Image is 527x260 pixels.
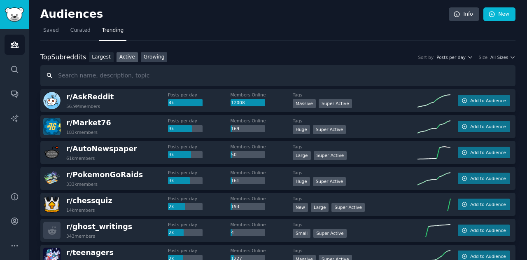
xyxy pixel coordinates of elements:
[168,170,231,176] dt: Posts per day
[43,170,61,187] img: PokemonGoRaids
[66,233,95,239] div: 343 members
[231,196,293,201] dt: Members Online
[168,151,203,159] div: 3k
[43,196,61,213] img: chessquiz
[168,196,231,201] dt: Posts per day
[293,170,417,176] dt: Tags
[89,52,114,63] a: Largest
[319,99,352,108] div: Super Active
[68,24,93,41] a: Curated
[331,203,365,212] div: Super Active
[436,54,466,60] span: Posts per day
[141,52,168,63] a: Growing
[231,99,265,107] div: 12008
[168,222,231,227] dt: Posts per day
[293,222,417,227] dt: Tags
[168,99,203,107] div: 4k
[313,177,346,186] div: Super Active
[66,197,112,205] span: r/ chessquiz
[231,92,293,98] dt: Members Online
[293,229,310,238] div: Small
[66,145,137,153] span: r/ AutoNewspaper
[168,203,203,211] div: 2k
[470,124,506,129] span: Add to Audience
[458,199,510,210] button: Add to Audience
[470,150,506,155] span: Add to Audience
[293,99,316,108] div: Massive
[70,27,91,34] span: Curated
[66,129,98,135] div: 183k members
[231,248,293,253] dt: Members Online
[168,229,203,237] div: 2k
[458,173,510,184] button: Add to Audience
[168,248,231,253] dt: Posts per day
[293,92,417,98] dt: Tags
[66,248,114,257] span: r/ teenagers
[449,7,479,21] a: Info
[40,52,86,63] div: Top Subreddits
[231,222,293,227] dt: Members Online
[66,103,100,109] div: 56.9M members
[470,176,506,181] span: Add to Audience
[231,170,293,176] dt: Members Online
[66,171,143,179] span: r/ PokemonGoRaids
[231,203,265,211] div: 193
[311,203,329,212] div: Large
[66,207,95,213] div: 14k members
[293,151,311,160] div: Large
[293,118,417,124] dt: Tags
[470,253,506,259] span: Add to Audience
[66,155,95,161] div: 61k members
[470,201,506,207] span: Add to Audience
[479,54,488,60] div: Size
[66,181,98,187] div: 333k members
[40,65,515,86] input: Search name, description, topic
[43,118,61,135] img: Market76
[293,125,310,134] div: Huge
[313,125,346,134] div: Super Active
[40,8,449,21] h2: Audiences
[458,121,510,132] button: Add to Audience
[490,54,508,60] span: All Sizes
[293,144,417,150] dt: Tags
[99,24,126,41] a: Trending
[483,7,515,21] a: New
[490,54,515,60] button: All Sizes
[102,27,124,34] span: Trending
[66,223,132,231] span: r/ ghost_writings
[40,24,62,41] a: Saved
[231,118,293,124] dt: Members Online
[470,227,506,233] span: Add to Audience
[117,52,138,63] a: Active
[458,225,510,236] button: Add to Audience
[43,27,59,34] span: Saved
[231,144,293,150] dt: Members Online
[231,229,265,237] div: 4
[314,151,347,160] div: Super Active
[436,54,473,60] button: Posts per day
[418,54,434,60] div: Sort by
[293,196,417,201] dt: Tags
[470,98,506,103] span: Add to Audience
[458,147,510,158] button: Add to Audience
[43,144,61,161] img: AutoNewspaper
[168,177,203,185] div: 3k
[293,177,310,186] div: Huge
[293,203,308,212] div: New
[231,151,265,159] div: 50
[66,93,114,101] span: r/ AskReddit
[231,125,265,133] div: 169
[168,144,231,150] dt: Posts per day
[5,7,24,22] img: GummySearch logo
[231,177,265,185] div: 161
[66,119,111,127] span: r/ Market76
[168,125,203,133] div: 3k
[458,95,510,106] button: Add to Audience
[313,229,347,238] div: Super Active
[43,92,61,109] img: AskReddit
[168,118,231,124] dt: Posts per day
[293,248,417,253] dt: Tags
[168,92,231,98] dt: Posts per day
